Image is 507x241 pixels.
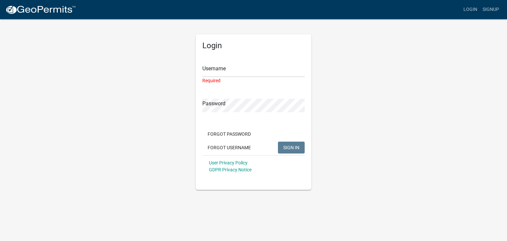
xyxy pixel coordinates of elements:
[278,142,305,154] button: SIGN IN
[209,167,252,172] a: GDPR Privacy Notice
[209,160,248,165] a: User Privacy Policy
[202,142,256,154] button: Forgot Username
[202,41,305,51] h5: Login
[461,3,480,16] a: Login
[202,128,256,140] button: Forgot Password
[480,3,502,16] a: Signup
[283,145,299,150] span: SIGN IN
[202,77,305,84] div: Required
